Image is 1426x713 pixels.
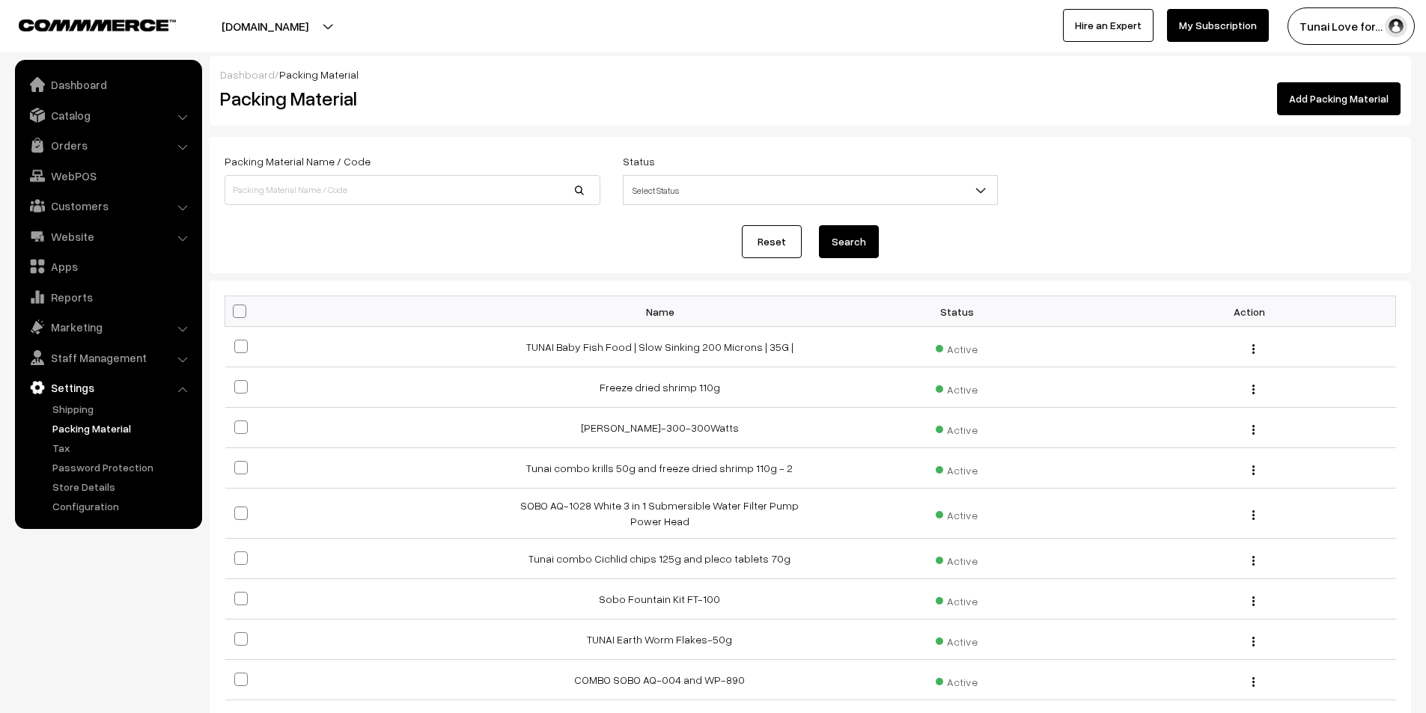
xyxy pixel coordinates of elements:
a: Orders [19,132,197,159]
a: Tunai combo Cichlid chips 125g and pleco tablets 70g [528,552,790,565]
label: Packing Material Name / Code [225,153,371,169]
a: Add Packing Material [1277,82,1401,115]
span: Active [936,504,978,523]
th: Name [518,296,811,327]
a: Configuration [49,498,197,514]
span: Active [936,459,978,478]
button: [DOMAIN_NAME] [169,7,361,45]
a: Tax [49,440,197,456]
img: Menu [1252,425,1255,435]
span: Active [936,378,978,397]
img: user [1385,15,1407,37]
a: Freeze dried shrimp 110g [600,381,720,394]
span: Active [936,590,978,609]
a: Reset [742,225,802,258]
img: Menu [1252,465,1255,475]
h2: Packing Material [220,87,799,110]
span: Active [936,630,978,649]
a: Dashboard [220,68,275,81]
a: TUNAI Baby Fish Food | Slow Sinking 200 Microns | 35G | [526,340,793,353]
button: Search [819,225,879,258]
div: / [220,67,1401,82]
a: Marketing [19,313,197,340]
a: Catalog [19,102,197,129]
a: [PERSON_NAME]-300-300Watts [581,421,739,434]
a: Staff Management [19,344,197,371]
img: Menu [1252,385,1255,394]
a: Password Protection [49,459,197,475]
img: COMMMERCE [19,19,176,31]
a: Packing Material [49,420,197,436]
th: Action [1103,296,1396,327]
a: Customers [19,192,197,219]
img: Menu [1252,637,1255,646]
span: Select Status [623,175,999,205]
span: Active [936,337,978,357]
span: Active [936,549,978,569]
a: Shipping [49,401,197,417]
img: Menu [1252,556,1255,566]
a: Website [19,223,197,250]
a: Settings [19,374,197,401]
label: Status [623,153,655,169]
img: Menu [1252,677,1255,687]
span: Active [936,418,978,438]
img: Menu [1252,344,1255,354]
a: Store Details [49,479,197,495]
span: Packing Material [279,68,359,81]
a: COMMMERCE [19,15,150,33]
span: Select Status [624,177,998,204]
img: Menu [1252,510,1255,520]
th: Status [811,296,1103,327]
a: Tunai combo krills 50g and freeze dried shrimp 110g - 2 [526,462,793,474]
a: TUNAI Earth Worm Flakes-50g [587,633,732,646]
a: My Subscription [1167,9,1269,42]
a: Dashboard [19,71,197,98]
a: Apps [19,253,197,280]
a: Reports [19,284,197,310]
a: SOBO AQ-1028 White 3 in 1 Submersible Water Filter Pump Power Head [520,499,799,527]
a: Sobo Fountain Kit FT-100 [599,593,720,605]
button: Tunai Love for… [1288,7,1415,45]
a: COMBO SOBO AQ-004 and WP-890 [574,673,745,686]
a: WebPOS [19,162,197,189]
input: Packing Material Name / Code [225,175,600,205]
span: Active [936,670,978,690]
img: Menu [1252,596,1255,606]
a: Hire an Expert [1063,9,1154,42]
